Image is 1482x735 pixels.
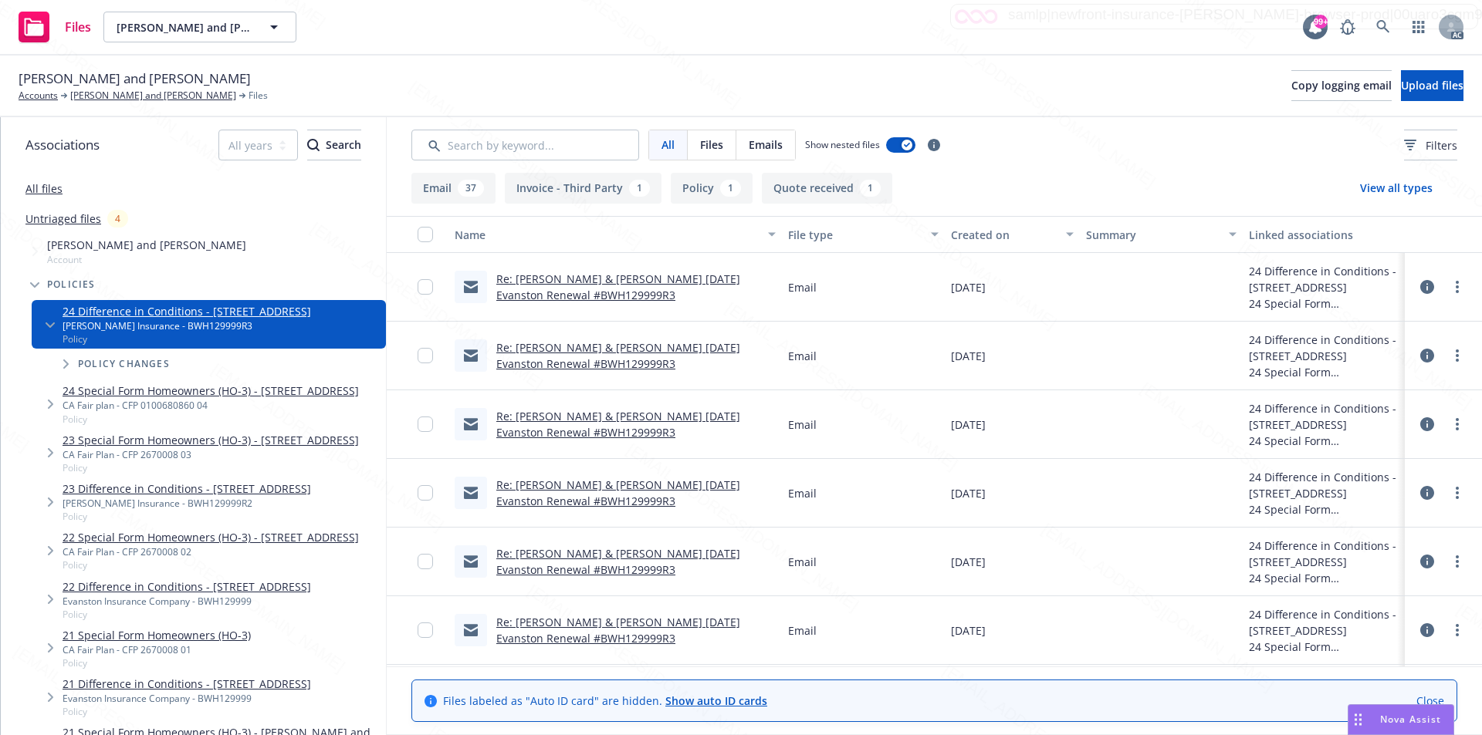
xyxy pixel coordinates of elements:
[418,279,433,295] input: Toggle Row Selected
[496,409,740,440] a: Re: [PERSON_NAME] & [PERSON_NAME] [DATE] Evanston Renewal #BWH129999R3
[1243,216,1405,253] button: Linked associations
[411,173,496,204] button: Email
[1249,263,1399,295] div: 24 Difference in Conditions - [STREET_ADDRESS]
[63,529,359,545] a: 22 Special Form Homeowners (HO-3) - [STREET_ADDRESS]
[70,89,236,103] a: [PERSON_NAME] and [PERSON_NAME]
[418,416,433,432] input: Toggle Row Selected
[63,413,359,426] span: Policy
[496,477,740,508] a: Re: [PERSON_NAME] & [PERSON_NAME] [DATE] Evanston Renewal #BWH129999R3
[1404,137,1457,153] span: Filters
[63,497,311,510] div: [PERSON_NAME] Insurance - BWH129999R2
[63,627,251,643] a: 21 Special Form Homeowners (HO-3)
[496,546,740,577] a: Re: [PERSON_NAME] & [PERSON_NAME] [DATE] Evanston Renewal #BWH129999R3
[1401,78,1463,93] span: Upload files
[951,227,1057,243] div: Created on
[307,130,361,160] div: Search
[1080,216,1242,253] button: Summary
[629,180,650,197] div: 1
[749,137,783,153] span: Emails
[1249,400,1399,433] div: 24 Difference in Conditions - [STREET_ADDRESS]
[945,216,1080,253] button: Created on
[418,554,433,569] input: Toggle Row Selected
[671,173,753,204] button: Policy
[63,692,311,705] div: Evanston Insurance Company - BWH129999
[63,545,359,558] div: CA Fair Plan - CFP 2670008 02
[1249,295,1399,312] div: 24 Special Form Homeowners (HO-3) - [STREET_ADDRESS]
[1314,15,1328,29] div: 99+
[1332,12,1363,42] a: Report a Bug
[1426,137,1457,153] span: Filters
[19,89,58,103] a: Accounts
[496,271,740,302] a: Re: [PERSON_NAME] & [PERSON_NAME] [DATE] Evanston Renewal #BWH129999R3
[1291,78,1392,93] span: Copy logging email
[788,485,817,501] span: Email
[788,554,817,570] span: Email
[63,578,311,595] a: 22 Difference in Conditions - [STREET_ADDRESS]
[63,705,311,718] span: Policy
[448,216,782,253] button: Name
[1403,12,1434,42] a: Switch app
[720,180,741,197] div: 1
[951,485,986,501] span: [DATE]
[788,348,817,364] span: Email
[951,279,986,295] span: [DATE]
[63,432,359,448] a: 23 Special Form Homeowners (HO-3) - [STREET_ADDRESS]
[496,615,740,646] a: Re: [PERSON_NAME] & [PERSON_NAME] [DATE] Evanston Renewal #BWH129999R3
[47,280,96,289] span: Policies
[1249,570,1399,586] div: 24 Special Form Homeowners (HO-3) - [STREET_ADDRESS]
[63,656,251,669] span: Policy
[63,332,311,346] span: Policy
[1249,606,1399,639] div: 24 Difference in Conditions - [STREET_ADDRESS]
[12,5,97,49] a: Files
[455,227,759,243] div: Name
[63,643,251,656] div: CA Fair Plan - CFP 2670008 01
[1249,639,1399,655] div: 24 Special Form Homeowners (HO-3) - [STREET_ADDRESS]
[1368,12,1399,42] a: Search
[1249,433,1399,449] div: 24 Special Form Homeowners (HO-3) - [STREET_ADDRESS]
[1249,227,1399,243] div: Linked associations
[1448,415,1467,433] a: more
[65,21,91,33] span: Files
[782,216,944,253] button: File type
[665,693,767,708] a: Show auto ID cards
[505,173,661,204] button: Invoice - Third Party
[418,485,433,501] input: Toggle Row Selected
[1249,469,1399,501] div: 24 Difference in Conditions - [STREET_ADDRESS]
[63,595,311,608] div: Evanston Insurance Company - BWH129999
[47,253,246,266] span: Account
[25,135,100,155] span: Associations
[63,319,311,332] div: [PERSON_NAME] Insurance - BWH129999R3
[1249,538,1399,570] div: 24 Difference in Conditions - [STREET_ADDRESS]
[63,676,311,692] a: 21 Difference in Conditions - [STREET_ADDRESS]
[307,139,320,151] svg: Search
[1249,501,1399,518] div: 24 Special Form Homeowners (HO-3) - [STREET_ADDRESS]
[496,340,740,371] a: Re: [PERSON_NAME] & [PERSON_NAME] [DATE] Evanston Renewal #BWH129999R3
[1401,70,1463,101] button: Upload files
[951,416,986,433] span: [DATE]
[78,359,170,369] span: Policy changes
[700,137,723,153] span: Files
[1448,346,1467,365] a: more
[1380,713,1441,726] span: Nova Assist
[63,383,359,399] a: 24 Special Form Homeowners (HO-3) - [STREET_ADDRESS]
[307,130,361,160] button: SearchSearch
[661,137,675,153] span: All
[1416,693,1444,709] a: Close
[1348,705,1368,734] div: Drag to move
[1249,332,1399,364] div: 24 Difference in Conditions - [STREET_ADDRESS]
[63,608,311,621] span: Policy
[63,399,359,412] div: CA Fair plan - CFP 0100680860 04
[1249,364,1399,380] div: 24 Special Form Homeowners (HO-3) - [STREET_ADDRESS]
[1448,484,1467,502] a: more
[63,303,311,319] a: 24 Difference in Conditions - [STREET_ADDRESS]
[1448,552,1467,571] a: more
[411,130,639,160] input: Search by keyword...
[103,12,296,42] button: [PERSON_NAME] and [PERSON_NAME]
[1335,173,1457,204] button: View all types
[788,416,817,433] span: Email
[19,69,251,89] span: [PERSON_NAME] and [PERSON_NAME]
[1404,130,1457,160] button: Filters
[951,622,986,639] span: [DATE]
[1086,227,1219,243] div: Summary
[63,480,311,497] a: 23 Difference in Conditions - [STREET_ADDRESS]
